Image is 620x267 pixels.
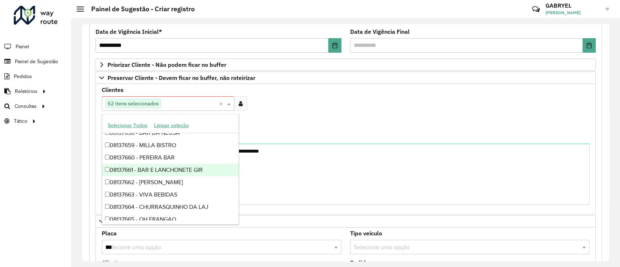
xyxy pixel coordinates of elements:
[15,102,37,110] span: Consultas
[96,27,162,36] label: Data de Vigência Inicial
[102,229,117,238] label: Placa
[102,213,239,226] div: 08137665 - OH FRANGAO
[102,176,239,189] div: 08137662 - [PERSON_NAME]
[105,120,151,131] button: Selecionar Todos
[102,139,239,151] div: 08137659 - MILLA BISTRO
[546,9,600,16] span: [PERSON_NAME]
[84,5,195,13] h2: Painel de Sugestão - Criar registro
[96,84,596,214] div: Preservar Cliente - Devem ficar no buffer, não roteirizar
[96,58,596,71] a: Priorizar Cliente - Não podem ficar no buffer
[15,88,37,95] span: Relatórios
[350,229,382,238] label: Tipo veículo
[14,117,27,125] span: Tático
[16,43,29,50] span: Painel
[108,62,226,68] span: Priorizar Cliente - Não podem ficar no buffer
[350,258,372,267] label: Pedidos
[102,189,239,201] div: 08137663 - VIVA BEBIDAS
[102,201,239,213] div: 08137664 - CHURRASQUINHO DA LAJ
[350,27,410,36] label: Data de Vigência Final
[102,164,239,176] div: 08137661 - BAR E LANCHONETE GIR
[151,120,192,131] button: Limpar seleção
[102,113,197,119] formly-validation-message: Você pode selecionar no máximo 50 itens
[328,38,341,53] button: Choose Date
[96,215,596,227] a: Cliente para Recarga
[546,2,600,9] h3: GABRYEL
[15,58,58,65] span: Painel de Sugestão
[102,151,239,164] div: 08137660 - PEREIRA BAR
[14,73,32,80] span: Pedidos
[528,1,544,17] a: Contato Rápido
[219,99,225,108] span: Clear all
[583,38,596,53] button: Choose Date
[96,72,596,84] a: Preservar Cliente - Devem ficar no buffer, não roteirizar
[102,114,239,225] ng-dropdown-panel: Options list
[108,75,255,81] span: Preservar Cliente - Devem ficar no buffer, não roteirizar
[102,85,123,94] label: Clientes
[102,258,123,267] label: Clientes
[106,99,161,108] span: 52 itens selecionados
